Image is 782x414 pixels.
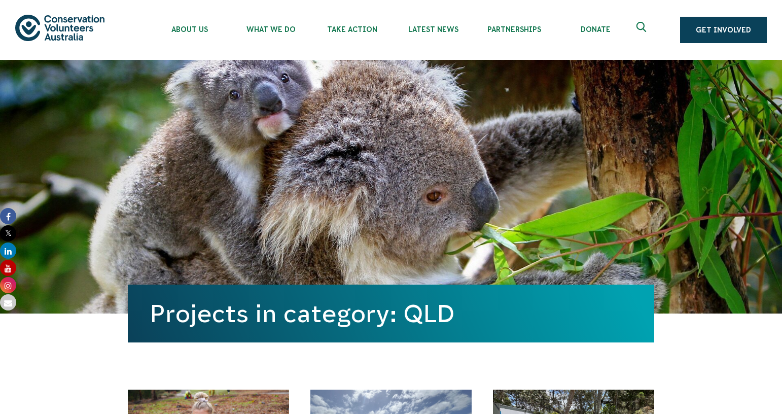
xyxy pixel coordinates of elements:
img: logo.svg [15,15,104,41]
span: Take Action [311,25,393,33]
span: What We Do [230,25,311,33]
span: About Us [149,25,230,33]
span: Donate [555,25,636,33]
h1: Projects in category: QLD [150,300,632,327]
span: Partnerships [474,25,555,33]
a: Get Involved [680,17,767,43]
span: Expand search box [636,22,649,38]
button: Expand search box Close search box [630,18,655,42]
span: Latest News [393,25,474,33]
